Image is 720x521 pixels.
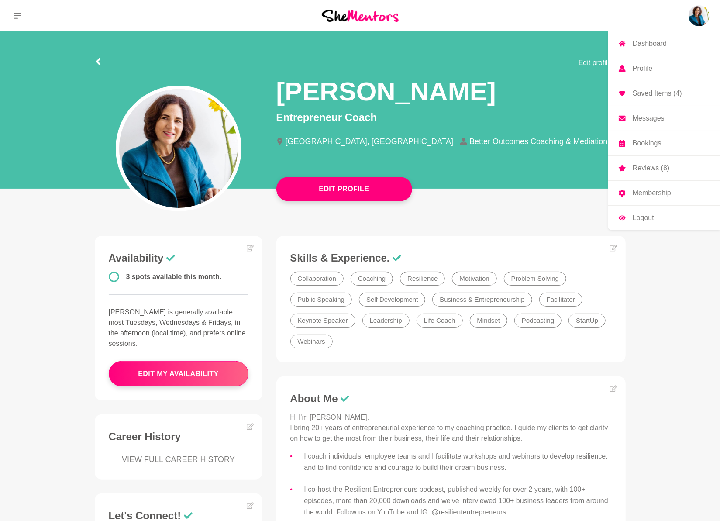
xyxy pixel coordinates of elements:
[109,307,248,349] p: [PERSON_NAME] is generally available most Tuesdays, Wednesdays & Fridays, in the afternoon (local...
[109,252,248,265] h3: Availability
[276,138,461,145] li: [GEOGRAPHIC_DATA], [GEOGRAPHIC_DATA]
[304,484,612,518] li: I co-host the Resilient Entrepreneurs podcast, published weekly for over 2 years, with 100+ episo...
[276,75,496,108] h1: [PERSON_NAME]
[290,252,612,265] h3: Skills & Experience.
[633,90,682,97] p: Saved Items (4)
[689,5,710,26] a: Vicki AbrahamDashboardProfileSaved Items (4)MessagesBookingsReviews (8)MembershipLogout
[322,10,399,21] img: She Mentors Logo
[290,412,612,444] p: Hi I'm [PERSON_NAME]. I bring 20+ years of entrepreneurial experience to my coaching practice. I ...
[633,214,654,221] p: Logout
[608,156,720,180] a: Reviews (8)
[126,273,222,280] span: 3 spots available this month.
[633,65,652,72] p: Profile
[109,361,248,386] button: edit my availability
[633,165,669,172] p: Reviews (8)
[608,31,720,56] a: Dashboard
[608,131,720,155] a: Bookings
[608,56,720,81] a: Profile
[460,138,614,145] li: Better Outcomes Coaching & Mediation
[276,177,412,201] button: Edit Profile
[109,454,248,466] a: VIEW FULL CAREER HISTORY
[290,392,612,405] h3: About Me
[276,110,626,125] p: Entrepreneur Coach
[304,451,612,473] li: I coach individuals, employee teams and I facilitate workshops and webinars to develop resilience...
[633,190,671,197] p: Membership
[109,430,248,443] h3: Career History
[633,140,661,147] p: Bookings
[608,106,720,131] a: Messages
[579,58,612,68] span: Edit profile
[633,40,667,47] p: Dashboard
[689,5,710,26] img: Vicki Abraham
[608,81,720,106] a: Saved Items (4)
[633,115,665,122] p: Messages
